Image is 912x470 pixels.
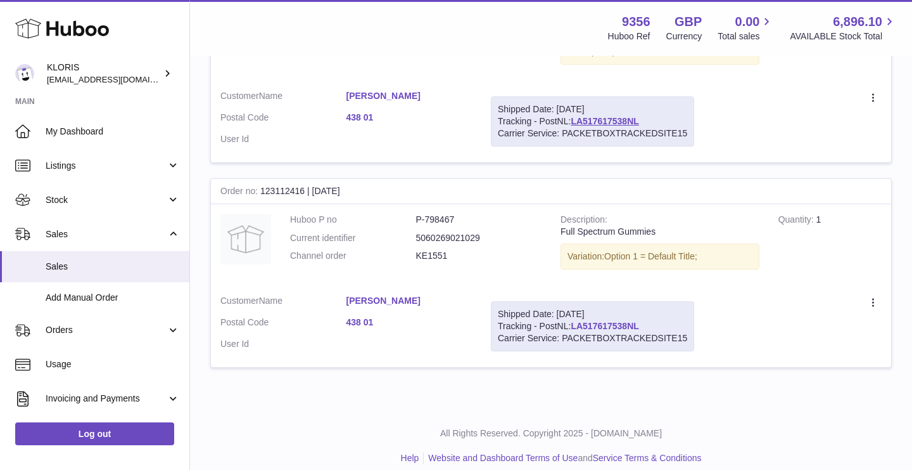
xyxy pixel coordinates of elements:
div: KLORIS [47,62,161,86]
div: 123112416 | [DATE] [211,179,891,204]
dd: KE1551 [416,250,542,262]
div: Carrier Service: PACKETBOXTRACKEDSITE15 [498,127,687,140]
span: 0.00 [735,13,760,30]
dt: Name [220,295,346,310]
span: Add Manual Order [46,292,180,304]
div: Huboo Ref [608,30,650,42]
span: Customer [220,296,259,306]
span: Sales [46,228,167,240]
dt: Postal Code [220,112,346,127]
a: Help [401,453,419,463]
a: LA517617538NL [571,116,638,126]
span: Sales [46,261,180,273]
span: Invoicing and Payments [46,393,167,405]
span: Orders [46,324,167,336]
strong: Order no [220,186,260,199]
span: AVAILABLE Stock Total [790,30,897,42]
span: Total sales [718,30,774,42]
a: 438 01 [346,317,472,329]
a: 438 01 [346,112,472,124]
span: [EMAIL_ADDRESS][DOMAIN_NAME] [47,74,186,84]
div: Carrier Service: PACKETBOXTRACKEDSITE15 [498,332,687,344]
li: and [424,452,701,464]
span: Usage [46,358,180,370]
dd: 5060269021029 [416,232,542,244]
dt: Name [220,90,346,105]
img: no-photo.jpg [220,214,271,264]
a: Log out [15,422,174,445]
a: 6,896.10 AVAILABLE Stock Total [790,13,897,42]
div: Full Spectrum Gummies [560,226,759,238]
span: My Dashboard [46,126,180,138]
span: Option 1 = Default Title; [604,251,697,261]
strong: Description [560,214,607,228]
span: Listings [46,160,167,172]
a: 0.00 Total sales [718,13,774,42]
a: [PERSON_NAME] [346,295,472,307]
a: LA517617538NL [571,321,638,331]
span: 6,896.10 [833,13,882,30]
a: Website and Dashboard Terms of Use [428,453,578,463]
div: Currency [666,30,702,42]
dt: Current identifier [290,232,416,244]
a: [PERSON_NAME] [346,90,472,102]
dt: User Id [220,133,346,145]
strong: GBP [674,13,702,30]
span: Stock [46,194,167,206]
strong: Quantity [778,214,816,228]
strong: 9356 [622,13,650,30]
dt: Huboo P no [290,214,416,226]
div: Tracking - PostNL: [491,301,694,351]
dt: Channel order [290,250,416,262]
div: Tracking - PostNL: [491,96,694,147]
dt: Postal Code [220,317,346,332]
img: huboo@kloriscbd.com [15,64,34,83]
div: Variation: [560,244,759,270]
dt: User Id [220,338,346,350]
div: Shipped Date: [DATE] [498,308,687,320]
a: Service Terms & Conditions [593,453,702,463]
p: All Rights Reserved. Copyright 2025 - [DOMAIN_NAME] [200,428,902,440]
span: Customer [220,91,259,101]
div: Shipped Date: [DATE] [498,103,687,115]
dd: P-798467 [416,214,542,226]
td: 1 [769,204,891,286]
